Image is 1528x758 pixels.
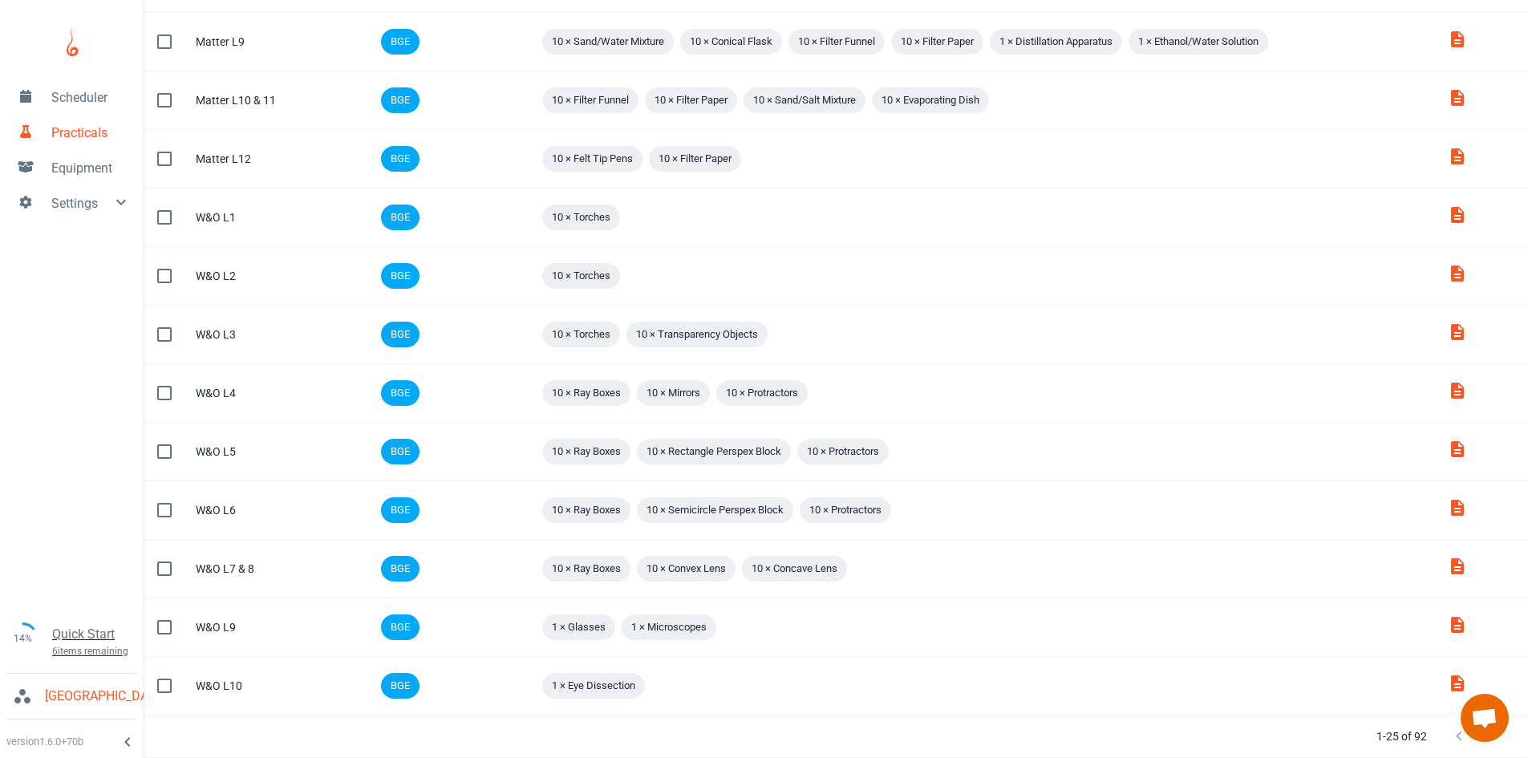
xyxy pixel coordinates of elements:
a: WO_tech_guide_sESeut7.pdf [1448,448,1467,461]
span: 10 × Ray Boxes [542,502,630,518]
a: WO_tech_guide_0ceWUPN.pdf [1448,331,1467,344]
span: BGE [381,326,419,343]
span: 10 × Semicircle Perspex Block [637,502,793,518]
div: W&O L10 [196,677,286,695]
a: WO_tech_guide_RwlrC0W.pdf [1448,683,1467,695]
span: 10 × Transparency Objects [626,326,768,343]
a: WO_tech_guide.pdf [1448,214,1467,227]
a: Matter_Technician_Guide_2022_M9tzNTj.pdf [1448,39,1467,51]
div: Matter L10 & 11 [196,91,286,109]
span: 10 × Filter Funnel [542,92,638,108]
span: BGE [381,209,419,225]
span: BGE [381,561,419,577]
a: WO_tech_guide_cz6Hgrf.pdf [1448,390,1467,403]
span: 1 × Microscopes [622,619,716,635]
a: WO_tech_guide_EDmn1SS.pdf [1448,565,1467,578]
span: 10 × Protractors [797,444,889,460]
span: 10 × Ray Boxes [542,444,630,460]
span: 10 × Concave Lens [742,561,847,577]
div: W&O L4 [196,384,286,402]
span: 10 × Ray Boxes [542,561,630,577]
span: BGE [381,619,419,635]
span: 10 × Filter Paper [645,92,737,108]
span: BGE [381,502,419,518]
div: W&O L7 & 8 [196,560,286,578]
span: 1 × Eye Dissection [542,678,645,694]
a: Matter_Technician_Guide_2022_APuldTf.pdf [1448,156,1467,168]
span: 10 × Torches [542,326,620,343]
a: Matter_Technician_Guide_2022_TWzLR6s.pdf [1448,97,1467,110]
div: W&O L2 [196,267,286,285]
span: 10 × Sand/Water Mixture [542,34,674,50]
span: 10 × Filter Paper [649,151,741,167]
span: 10 × Filter Funnel [788,34,885,50]
div: W&O L5 [196,443,286,460]
span: 10 × Conical Flask [680,34,782,50]
span: 1 × Distillation Apparatus [990,34,1122,50]
span: BGE [381,444,419,460]
span: BGE [381,151,419,167]
span: 10 × Rectangle Perspex Block [637,444,791,460]
span: 10 × Sand/Salt Mixture [744,92,865,108]
span: 1 × Glasses [542,619,615,635]
span: 1 × Ethanol/Water Solution [1129,34,1268,50]
span: 10 × Ray Boxes [542,385,630,401]
span: 10 × Mirrors [637,385,710,401]
span: BGE [381,92,419,108]
span: BGE [381,678,419,694]
span: 10 × Evaporating Dish [872,92,989,108]
span: 10 × Filter Paper [891,34,983,50]
span: 10 × Torches [542,209,620,225]
span: 10 × Felt Tip Pens [542,151,642,167]
span: 10 × Protractors [716,385,808,401]
div: W&O L6 [196,501,286,519]
span: BGE [381,268,419,284]
a: Open chat [1461,694,1509,742]
div: Matter L9 [196,33,286,51]
a: WO_tech_guide_54bt9F0.pdf [1448,624,1467,637]
div: Matter L12 [196,150,286,168]
span: BGE [381,34,419,50]
a: WO_tech_guide_qjkEoxn.pdf [1448,507,1467,520]
span: BGE [381,385,419,401]
span: 10 × Protractors [800,502,891,518]
div: W&O L1 [196,209,286,226]
p: 1-25 of 92 [1376,728,1427,745]
span: 10 × Torches [542,268,620,284]
span: 10 × Convex Lens [637,561,736,577]
div: W&O L9 [196,618,286,636]
div: W&O L3 [196,326,286,343]
a: WO_tech_guide_dpU734u.pdf [1448,273,1467,286]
